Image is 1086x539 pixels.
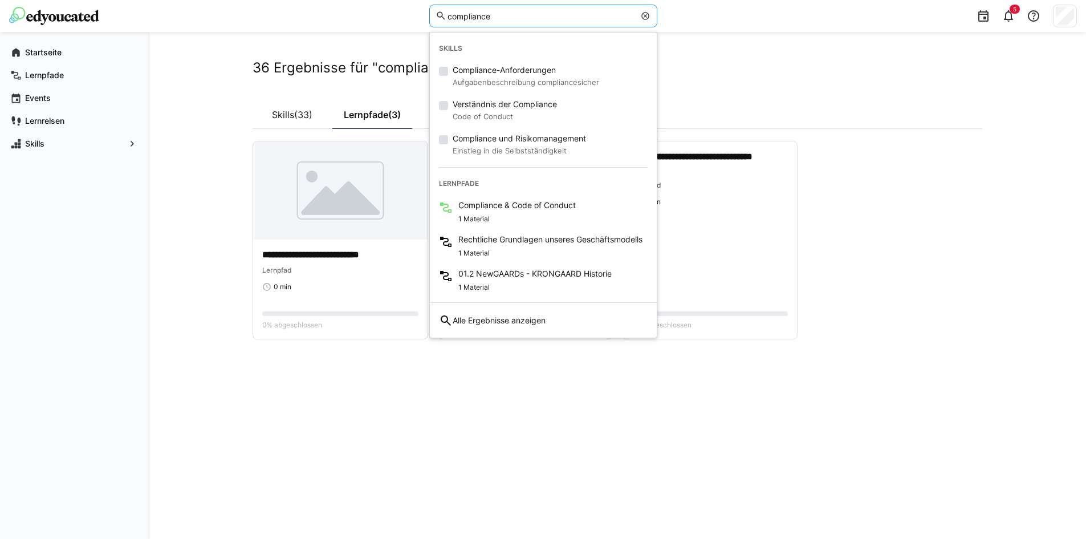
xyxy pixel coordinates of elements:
[253,100,332,129] a: Skills(33)
[388,110,401,119] span: (3)
[453,315,546,326] span: Alle Ergebnisse anzeigen
[446,11,634,21] input: Skills und Lernpfade durchsuchen…
[274,282,291,291] span: 0 min
[632,321,692,330] span: 0% abgeschlossen
[453,133,586,144] span: Compliance und Risikomanagement
[453,64,599,76] span: Compliance-Anforderungen
[262,321,322,330] span: 0% abgeschlossen
[262,266,292,274] span: Lernpfad
[430,172,657,195] div: Lernpfade
[458,268,612,279] span: 01.2 NewGAARDs - KRONGAARD Historie
[253,141,428,240] img: image
[294,110,312,119] span: (33)
[453,76,599,90] small: Aufgabenbeschreibung compliancesicher
[453,99,557,110] span: Verständnis der Compliance
[458,234,642,245] span: Rechtliche Grundlagen unseres Geschäftsmodells
[1013,6,1016,13] span: 5
[430,37,657,60] div: Skills
[332,100,412,129] a: Lernpfade(3)
[458,200,576,211] span: Compliance & Code of Conduct
[253,59,982,76] h2: 36 Ergebnisse für "compliance"
[453,144,586,158] small: Einstieg in die Selbstständigkeit
[458,249,490,258] span: 1 Material
[458,283,490,292] span: 1 Material
[458,214,490,224] span: 1 Material
[453,110,557,124] small: Code of Conduct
